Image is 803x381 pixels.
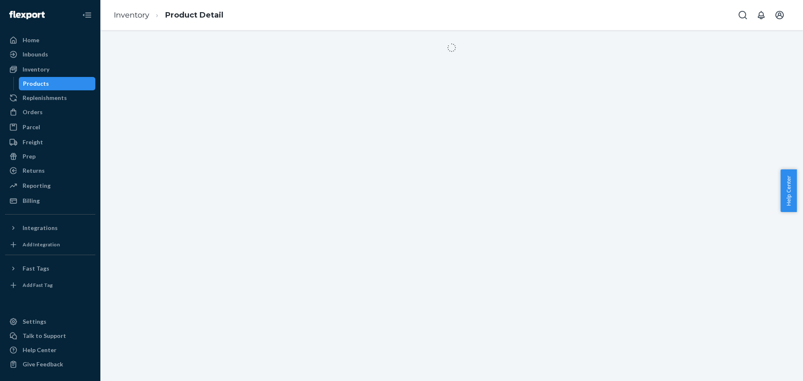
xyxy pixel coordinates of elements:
[734,7,751,23] button: Open Search Box
[5,358,95,371] button: Give Feedback
[23,264,49,273] div: Fast Tags
[780,169,797,212] button: Help Center
[5,329,95,343] button: Talk to Support
[5,194,95,207] a: Billing
[79,7,95,23] button: Close Navigation
[5,343,95,357] a: Help Center
[23,123,40,131] div: Parcel
[23,79,49,88] div: Products
[23,332,66,340] div: Talk to Support
[5,150,95,163] a: Prep
[23,360,63,368] div: Give Feedback
[114,10,149,20] a: Inventory
[23,36,39,44] div: Home
[753,7,770,23] button: Open notifications
[5,136,95,149] a: Freight
[23,346,56,354] div: Help Center
[23,224,58,232] div: Integrations
[5,33,95,47] a: Home
[5,262,95,275] button: Fast Tags
[23,152,36,161] div: Prep
[9,11,45,19] img: Flexport logo
[5,279,95,292] a: Add Fast Tag
[5,105,95,119] a: Orders
[107,3,230,28] ol: breadcrumbs
[5,120,95,134] a: Parcel
[23,281,53,289] div: Add Fast Tag
[5,315,95,328] a: Settings
[23,94,67,102] div: Replenishments
[5,48,95,61] a: Inbounds
[23,138,43,146] div: Freight
[5,91,95,105] a: Replenishments
[19,77,96,90] a: Products
[23,197,40,205] div: Billing
[23,166,45,175] div: Returns
[23,182,51,190] div: Reporting
[23,65,49,74] div: Inventory
[5,179,95,192] a: Reporting
[771,7,788,23] button: Open account menu
[23,50,48,59] div: Inbounds
[23,317,46,326] div: Settings
[23,241,60,248] div: Add Integration
[5,63,95,76] a: Inventory
[5,221,95,235] button: Integrations
[23,108,43,116] div: Orders
[5,164,95,177] a: Returns
[5,238,95,251] a: Add Integration
[165,10,223,20] a: Product Detail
